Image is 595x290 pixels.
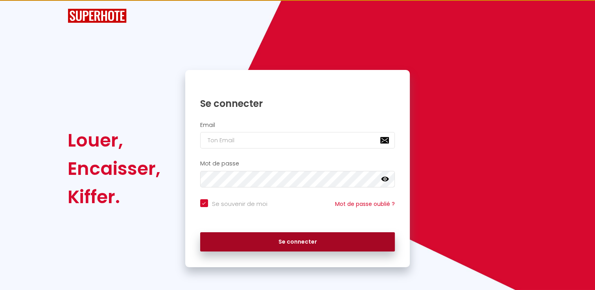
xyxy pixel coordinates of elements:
img: SuperHote logo [68,9,127,23]
div: Encaisser, [68,154,160,183]
h2: Email [200,122,395,128]
h2: Mot de passe [200,160,395,167]
div: Kiffer. [68,183,160,211]
input: Ton Email [200,132,395,149]
h1: Se connecter [200,97,395,110]
button: Se connecter [200,232,395,252]
a: Mot de passe oublié ? [335,200,395,208]
div: Louer, [68,126,160,154]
